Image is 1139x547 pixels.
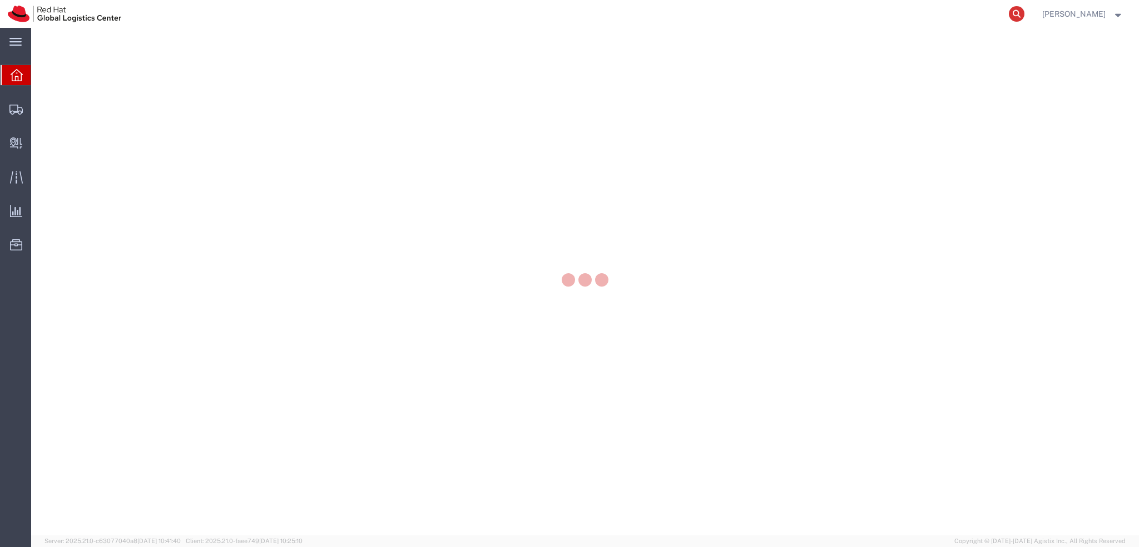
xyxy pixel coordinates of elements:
span: [DATE] 10:25:10 [259,538,303,544]
button: [PERSON_NAME] [1042,7,1124,21]
img: logo [8,6,121,22]
span: Filip Moravec [1042,8,1106,20]
span: [DATE] 10:41:40 [137,538,181,544]
span: Server: 2025.21.0-c63077040a8 [44,538,181,544]
span: Client: 2025.21.0-faee749 [186,538,303,544]
span: Copyright © [DATE]-[DATE] Agistix Inc., All Rights Reserved [954,536,1126,546]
